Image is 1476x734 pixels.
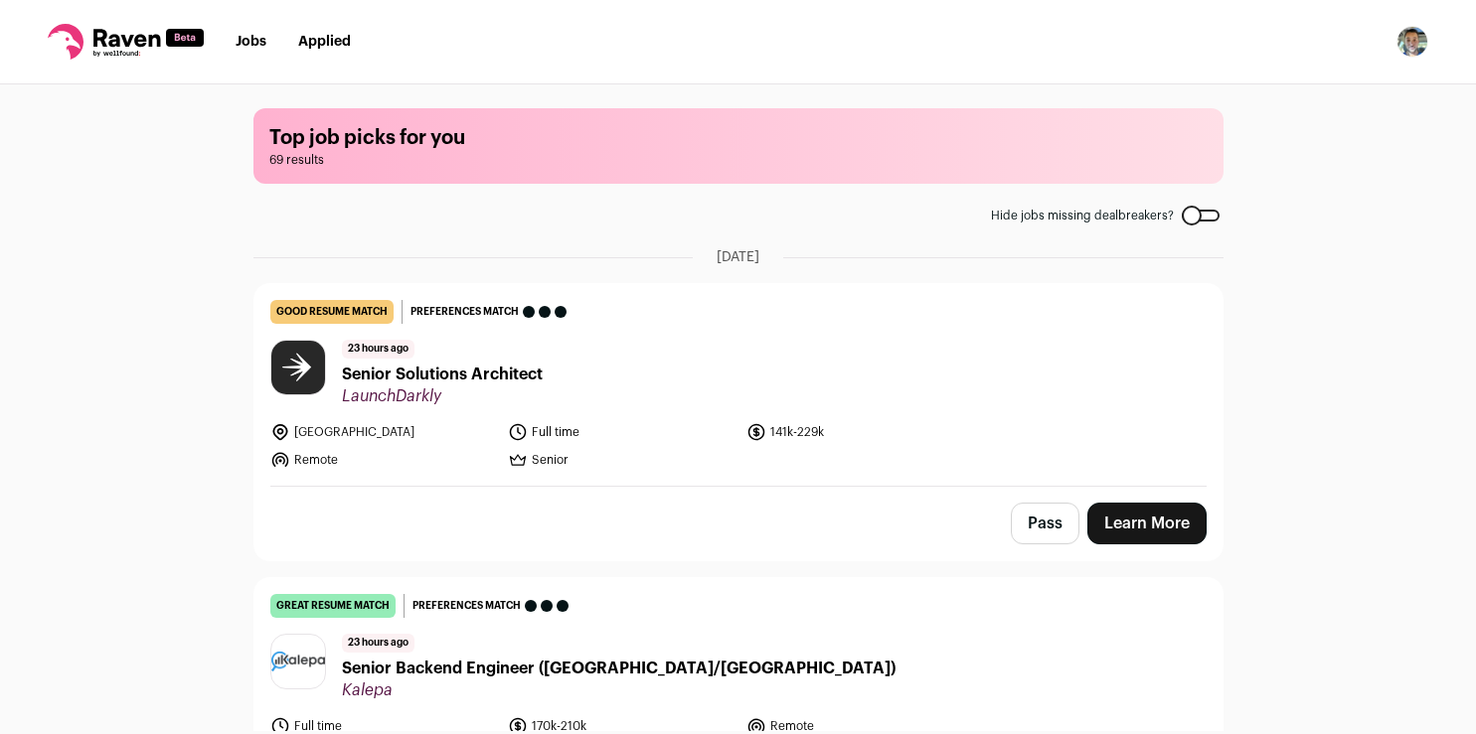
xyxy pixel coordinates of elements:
span: Senior Backend Engineer ([GEOGRAPHIC_DATA]/[GEOGRAPHIC_DATA]) [342,657,896,680]
span: Senior Solutions Architect [342,363,543,386]
span: Preferences match [412,596,521,616]
a: good resume match Preferences match 23 hours ago Senior Solutions Architect LaunchDarkly [GEOGRAP... [254,284,1223,486]
span: Preferences match [410,302,519,322]
span: [DATE] [717,247,759,267]
span: 69 results [269,152,1208,168]
span: 23 hours ago [342,634,414,653]
li: Full time [508,422,735,442]
a: Jobs [236,35,266,49]
a: Learn More [1087,503,1207,544]
span: Kalepa [342,680,896,700]
a: Applied [298,35,351,49]
img: 19917917-medium_jpg [1396,26,1428,58]
li: Remote [270,450,497,470]
span: 23 hours ago [342,340,414,359]
div: great resume match [270,594,396,618]
li: [GEOGRAPHIC_DATA] [270,422,497,442]
img: ad9a25f3e23e5a0e4f12ff238da411c8045e15753485f8f3ffbde08467b5b7c1.png [271,652,325,671]
span: Hide jobs missing dealbreakers? [991,208,1174,223]
h1: Top job picks for you [269,124,1208,152]
span: LaunchDarkly [342,386,543,406]
div: good resume match [270,300,394,324]
li: Senior [508,450,735,470]
button: Pass [1011,503,1079,544]
button: Open dropdown [1396,26,1428,58]
img: 5cad6ce5a203977903d15535070a3b2309989586da837a02bc640e69fbc3b546.png [271,341,325,394]
li: 141k-229k [746,422,973,442]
